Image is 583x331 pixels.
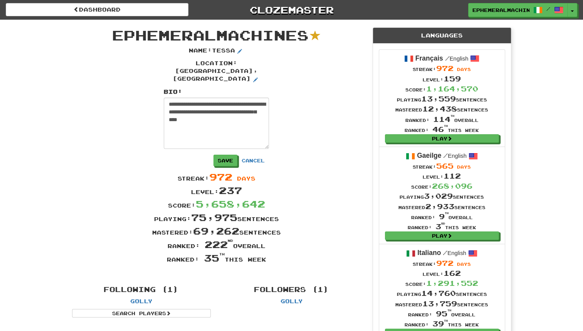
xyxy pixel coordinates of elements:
[395,124,488,134] div: Ranked: this week
[421,289,456,297] span: 14,760
[426,279,478,287] span: 1,291,552
[189,47,244,56] p: Name : Tessa
[228,239,233,243] sup: nd
[395,258,488,268] div: Streak:
[421,95,456,103] span: 13,559
[395,288,488,298] div: Playing sentences
[398,161,486,171] div: Streak:
[443,153,467,159] small: English
[209,171,232,182] span: 972
[193,225,239,236] span: 69,262
[385,231,499,240] a: Play
[417,152,441,159] strong: Gaeilge
[112,27,309,43] span: Ephemeralmachines
[472,7,529,14] span: Ephemeralmachines
[450,115,454,117] sup: th
[385,134,499,143] a: Play
[441,222,445,225] sup: rd
[66,238,367,251] div: Ranked: overall
[443,250,466,256] small: English
[443,152,448,159] span: /
[443,249,447,256] span: /
[436,64,454,73] span: 972
[191,211,237,223] span: 75,975
[398,221,486,231] div: Ranked: this week
[445,56,469,62] small: English
[237,155,269,166] button: Cancel
[204,252,225,263] span: 35
[395,74,488,84] div: Level:
[395,299,488,309] div: Mastered sentences
[72,309,211,317] a: Search Players
[395,278,488,288] div: Score:
[468,3,568,17] a: Ephemeralmachines /
[395,63,488,73] div: Streak:
[398,211,486,221] div: Ranked: overall
[196,198,265,209] span: 5,658,642
[444,74,461,83] span: 159
[219,252,225,256] sup: th
[130,298,153,304] a: golly
[439,212,449,221] span: 9
[6,3,188,16] a: Dashboard
[444,319,448,322] sup: th
[222,286,361,294] h4: Followers (1)
[66,184,367,197] div: Level:
[435,222,445,231] span: 3
[457,67,471,72] span: days
[424,192,453,200] span: 3,029
[457,262,471,267] span: days
[66,211,367,224] div: Playing: sentences
[159,59,274,84] p: Location : [GEOGRAPHIC_DATA], [GEOGRAPHIC_DATA]
[398,171,486,181] div: Level:
[432,182,472,190] span: 268,096
[432,125,448,133] span: 46
[436,162,454,170] span: 565
[72,286,211,294] h4: Following (1)
[417,249,441,257] strong: Italiano
[217,269,243,276] iframe: fb:share_button Facebook Social Plugin
[415,54,443,62] strong: Français
[395,84,488,94] div: Score:
[395,309,488,319] div: Ranked: overall
[66,224,367,238] div: Mastered: sentences
[444,125,448,127] sup: th
[444,172,461,180] span: 112
[395,94,488,104] div: Playing sentences
[398,181,486,191] div: Score:
[66,251,367,265] div: Ranked: this week
[425,202,454,211] span: 2,933
[426,84,478,93] span: 1,164,570
[422,105,457,113] span: 12,438
[66,197,367,211] div: Score:
[444,269,461,277] span: 162
[395,114,488,124] div: Ranked: overall
[66,170,367,184] div: Streak:
[398,201,486,211] div: Mastered sentences
[436,309,451,318] span: 95
[395,104,488,114] div: Mastered sentences
[237,175,255,182] span: days
[436,259,454,267] span: 972
[205,238,233,250] span: 222
[445,212,449,214] sup: th
[433,115,454,123] span: 114
[395,268,488,278] div: Level:
[457,164,471,169] span: days
[164,88,182,96] label: Bio :
[422,299,457,308] span: 13,759
[190,269,215,276] iframe: X Post Button
[445,55,450,62] span: /
[546,6,550,12] span: /
[373,28,511,44] div: Languages
[281,298,303,304] a: golly
[398,191,486,201] div: Playing sentences
[213,155,237,166] button: Save
[219,184,242,196] span: 237
[447,309,451,312] sup: th
[200,3,383,17] a: Clozemaster
[395,319,488,329] div: Ranked: this week
[432,319,448,328] span: 39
